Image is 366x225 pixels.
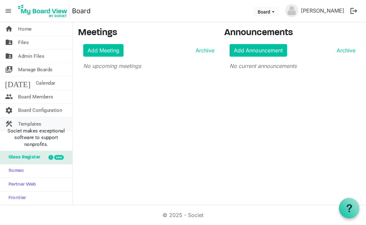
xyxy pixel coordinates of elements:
[18,90,53,103] span: Board Members
[193,46,214,54] a: Archive
[2,5,15,17] span: menu
[36,77,55,90] span: Calendar
[5,151,40,164] span: Glass Register
[5,22,13,35] span: home
[83,44,124,57] a: Add Meeting
[253,7,279,16] button: Board dropdownbutton
[347,4,361,18] button: logout
[5,178,36,191] span: Partner Web
[3,128,69,147] span: Societ makes exceptional software to support nonprofits.
[5,77,30,90] span: [DATE]
[230,44,287,57] a: Add Announcement
[18,117,41,131] span: Templates
[163,212,203,218] a: © 2025 - Societ
[16,3,69,19] img: My Board View Logo
[18,63,53,76] span: Manage Boards
[5,49,13,63] span: folder_shared
[334,46,355,54] a: Archive
[18,49,44,63] span: Admin Files
[5,63,13,76] span: switch_account
[285,4,298,17] img: no-profile-picture.svg
[18,22,32,35] span: Home
[298,4,347,17] a: [PERSON_NAME]
[5,36,13,49] span: folder_shared
[54,155,64,160] div: new
[72,4,91,18] a: Board
[5,192,26,205] span: Frontier
[224,28,361,39] h3: Announcements
[18,104,62,117] span: Board Configuration
[18,36,29,49] span: Files
[16,3,72,19] a: My Board View Logo
[5,90,13,103] span: people
[78,28,214,39] h3: Meetings
[5,164,24,178] span: Sumac
[230,62,355,70] p: No current announcements
[5,117,13,131] span: construction
[5,104,13,117] span: settings
[83,62,214,70] p: No upcoming meetings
